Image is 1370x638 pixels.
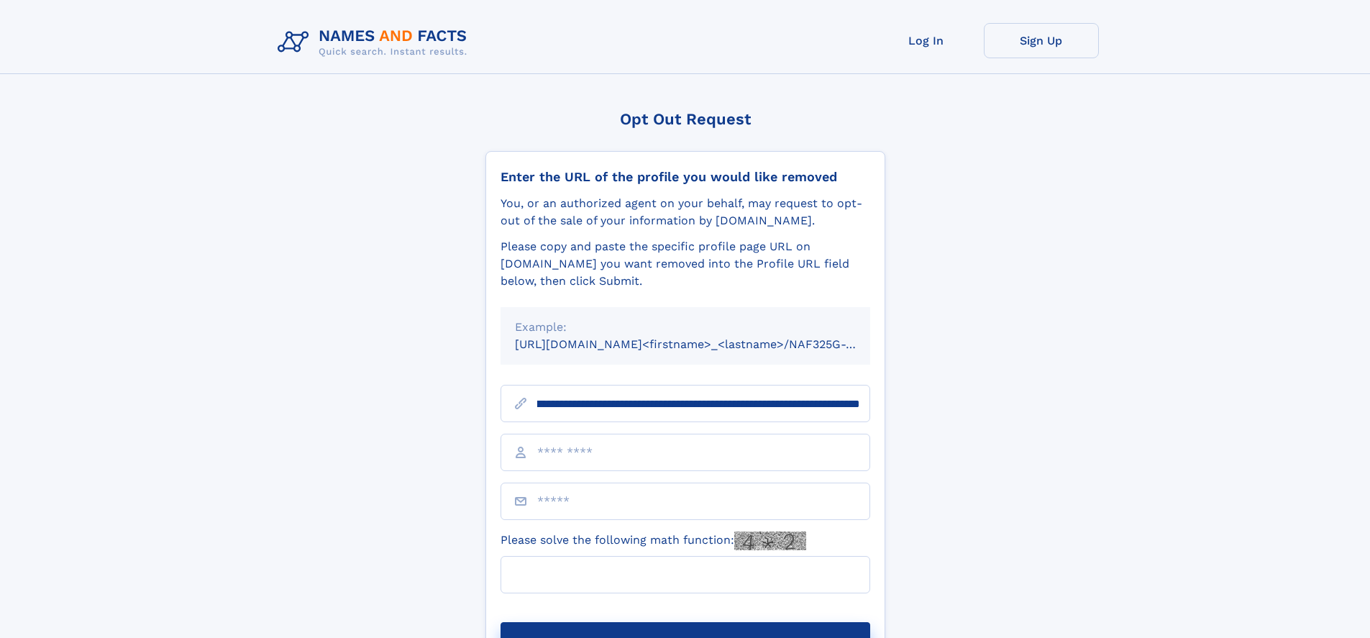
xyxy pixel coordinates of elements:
[869,23,984,58] a: Log In
[485,110,885,128] div: Opt Out Request
[515,337,898,351] small: [URL][DOMAIN_NAME]<firstname>_<lastname>/NAF325G-xxxxxxxx
[501,169,870,185] div: Enter the URL of the profile you would like removed
[501,238,870,290] div: Please copy and paste the specific profile page URL on [DOMAIN_NAME] you want removed into the Pr...
[984,23,1099,58] a: Sign Up
[515,319,856,336] div: Example:
[501,195,870,229] div: You, or an authorized agent on your behalf, may request to opt-out of the sale of your informatio...
[272,23,479,62] img: Logo Names and Facts
[501,532,806,550] label: Please solve the following math function:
